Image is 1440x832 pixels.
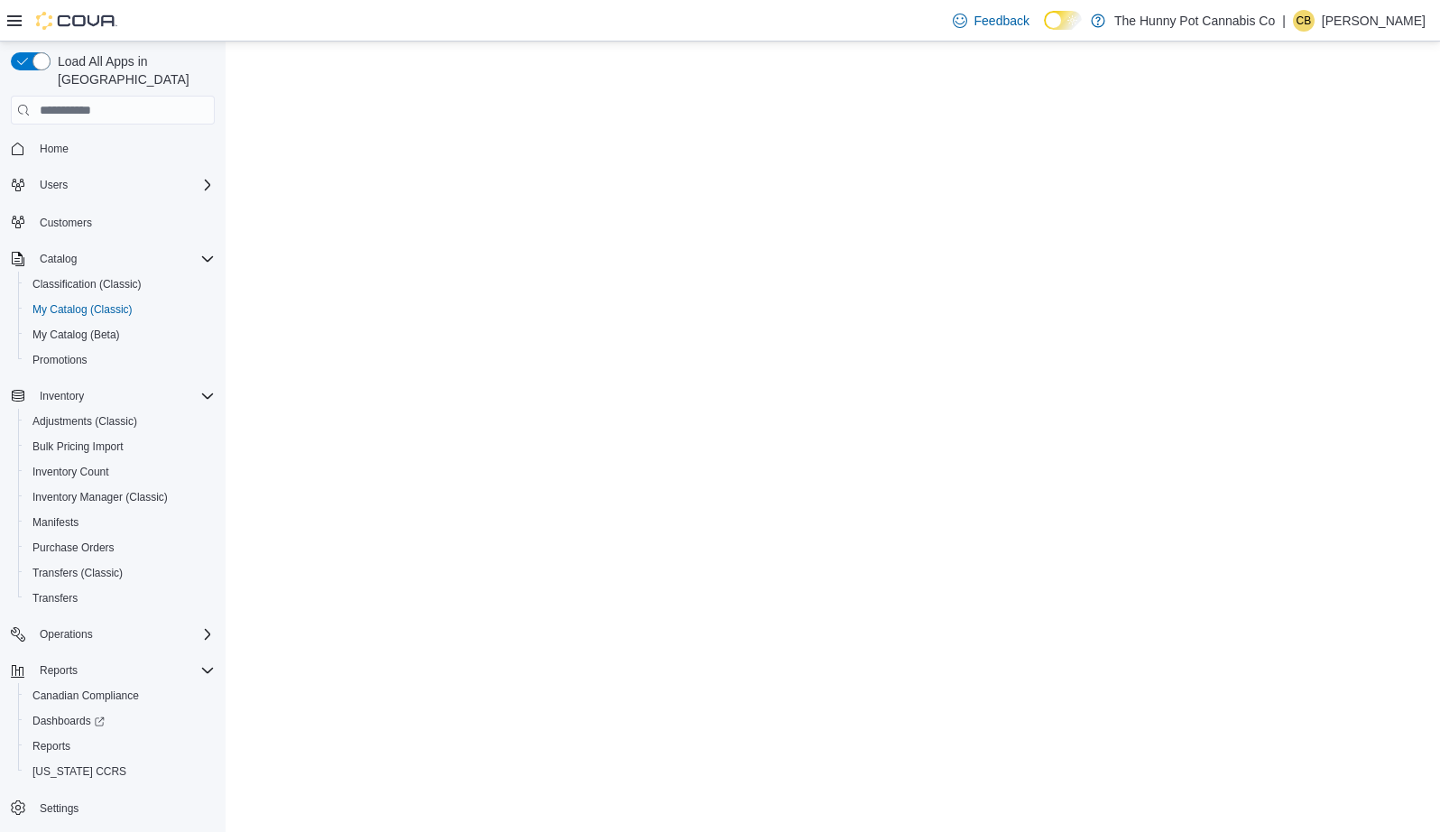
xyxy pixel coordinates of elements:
[32,248,215,270] span: Catalog
[1297,10,1312,32] span: CB
[32,248,84,270] button: Catalog
[32,385,215,407] span: Inventory
[40,627,93,642] span: Operations
[18,560,222,586] button: Transfers (Classic)
[32,541,115,555] span: Purchase Orders
[4,795,222,821] button: Settings
[32,277,142,291] span: Classification (Classic)
[18,459,222,485] button: Inventory Count
[25,436,131,458] a: Bulk Pricing Import
[36,12,117,30] img: Cova
[1044,11,1082,30] input: Dark Mode
[25,537,122,559] a: Purchase Orders
[4,622,222,647] button: Operations
[40,252,77,266] span: Catalog
[32,624,215,645] span: Operations
[25,562,130,584] a: Transfers (Classic)
[25,761,134,782] a: [US_STATE] CCRS
[25,685,146,707] a: Canadian Compliance
[25,324,215,346] span: My Catalog (Beta)
[974,12,1029,30] span: Feedback
[32,490,168,504] span: Inventory Manager (Classic)
[25,461,116,483] a: Inventory Count
[32,591,78,606] span: Transfers
[40,142,69,156] span: Home
[25,411,144,432] a: Adjustments (Classic)
[32,624,100,645] button: Operations
[25,411,215,432] span: Adjustments (Classic)
[32,689,139,703] span: Canadian Compliance
[25,587,85,609] a: Transfers
[4,135,222,162] button: Home
[32,212,99,234] a: Customers
[40,389,84,403] span: Inventory
[25,562,215,584] span: Transfers (Classic)
[32,739,70,753] span: Reports
[32,714,105,728] span: Dashboards
[25,436,215,458] span: Bulk Pricing Import
[25,735,78,757] a: Reports
[32,353,88,367] span: Promotions
[18,708,222,734] a: Dashboards
[18,510,222,535] button: Manifests
[4,658,222,683] button: Reports
[32,174,75,196] button: Users
[25,299,140,320] a: My Catalog (Classic)
[18,734,222,759] button: Reports
[25,710,215,732] span: Dashboards
[25,512,86,533] a: Manifests
[18,409,222,434] button: Adjustments (Classic)
[18,297,222,322] button: My Catalog (Classic)
[25,512,215,533] span: Manifests
[40,178,68,192] span: Users
[32,660,85,681] button: Reports
[32,414,137,429] span: Adjustments (Classic)
[32,439,124,454] span: Bulk Pricing Import
[32,465,109,479] span: Inventory Count
[25,486,215,508] span: Inventory Manager (Classic)
[25,735,215,757] span: Reports
[32,797,215,819] span: Settings
[18,347,222,373] button: Promotions
[1044,30,1045,31] span: Dark Mode
[32,137,215,160] span: Home
[32,328,120,342] span: My Catalog (Beta)
[51,52,215,88] span: Load All Apps in [GEOGRAPHIC_DATA]
[32,302,133,317] span: My Catalog (Classic)
[25,761,215,782] span: Washington CCRS
[18,322,222,347] button: My Catalog (Beta)
[32,566,123,580] span: Transfers (Classic)
[18,535,222,560] button: Purchase Orders
[4,208,222,235] button: Customers
[25,324,127,346] a: My Catalog (Beta)
[32,764,126,779] span: [US_STATE] CCRS
[18,759,222,784] button: [US_STATE] CCRS
[18,485,222,510] button: Inventory Manager (Classic)
[1322,10,1426,32] p: [PERSON_NAME]
[4,246,222,272] button: Catalog
[18,272,222,297] button: Classification (Classic)
[4,172,222,198] button: Users
[32,385,91,407] button: Inventory
[25,710,112,732] a: Dashboards
[1293,10,1315,32] div: Christina Brown
[32,515,78,530] span: Manifests
[18,586,222,611] button: Transfers
[25,461,215,483] span: Inventory Count
[18,683,222,708] button: Canadian Compliance
[32,138,76,160] a: Home
[25,685,215,707] span: Canadian Compliance
[40,801,78,816] span: Settings
[32,798,86,819] a: Settings
[40,216,92,230] span: Customers
[18,434,222,459] button: Bulk Pricing Import
[25,587,215,609] span: Transfers
[25,299,215,320] span: My Catalog (Classic)
[25,349,95,371] a: Promotions
[40,663,78,678] span: Reports
[946,3,1037,39] a: Feedback
[25,273,215,295] span: Classification (Classic)
[25,273,149,295] a: Classification (Classic)
[4,384,222,409] button: Inventory
[25,537,215,559] span: Purchase Orders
